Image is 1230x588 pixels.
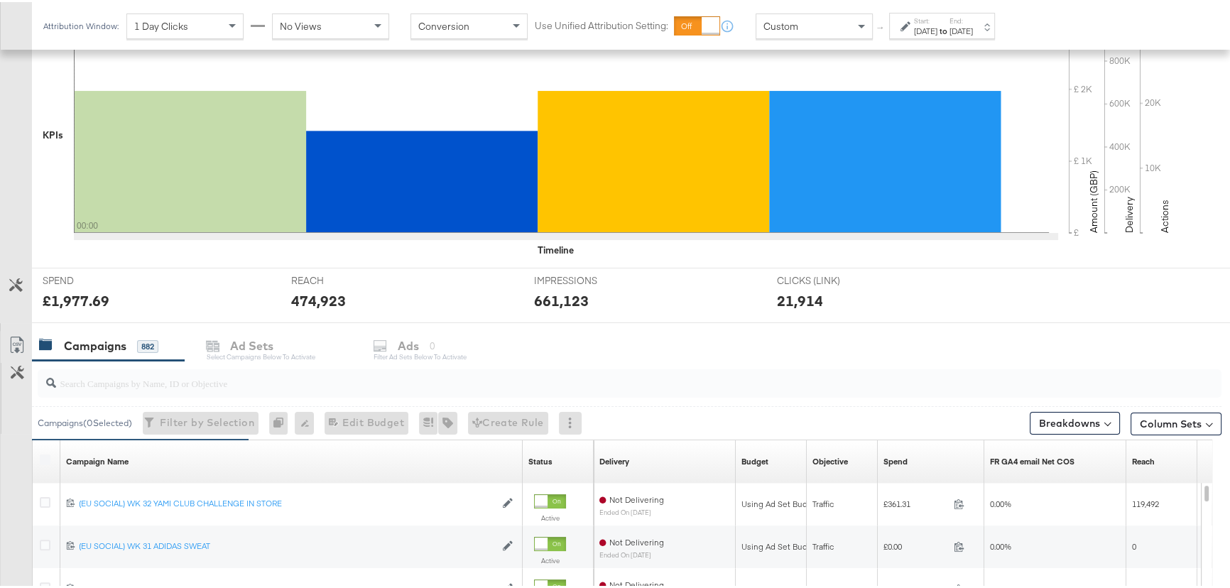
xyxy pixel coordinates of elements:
text: Delivery [1123,195,1136,231]
div: Budget [741,454,768,465]
a: Shows the current state of your Ad Campaign. [528,454,553,465]
a: Your campaign name. [66,454,129,465]
div: £1,977.69 [43,288,109,309]
span: Conversion [418,18,469,31]
div: Using Ad Set Budget [741,496,820,508]
span: Custom [763,18,798,31]
div: [DATE] [949,23,973,35]
span: 0 [1132,539,1136,550]
div: Status [528,454,553,465]
label: Active [534,511,566,521]
label: End: [949,14,973,23]
span: ↑ [874,24,888,29]
text: Actions [1158,197,1171,231]
label: Active [534,554,566,563]
div: Reach [1132,454,1155,465]
div: 882 [137,338,158,351]
div: 661,123 [534,288,589,309]
span: IMPRESSIONS [534,272,641,285]
span: CLICKS (LINK) [777,272,883,285]
a: (EU SOCIAL) WK 31 ADIDAS SWEAT [79,538,495,550]
a: The total amount spent to date. [883,454,908,465]
a: Reflects the ability of your Ad Campaign to achieve delivery based on ad states, schedule and bud... [599,454,629,465]
div: Campaigns [64,336,126,352]
span: Not Delivering [609,492,664,503]
label: Start: [914,14,937,23]
text: Amount (GBP) [1087,168,1100,231]
div: Using Ad Set Budget [741,539,820,550]
span: Traffic [812,539,834,550]
span: Traffic [812,496,834,507]
span: No Views [280,18,322,31]
span: 119,492 [1132,496,1159,507]
div: FR GA4 email Net COS [990,454,1074,465]
span: £0.00 [883,539,948,550]
sub: ended on [DATE] [599,549,664,557]
div: Campaign Name [66,454,129,465]
span: Not Delivering [609,577,664,588]
label: Use Unified Attribution Setting: [535,17,668,31]
span: 0.00% [990,496,1011,507]
div: 21,914 [777,288,823,309]
strong: to [937,23,949,34]
span: REACH [291,272,398,285]
button: Column Sets [1131,410,1221,433]
div: Attribution Window: [43,19,119,29]
span: SPEND [43,272,149,285]
div: 474,923 [291,288,346,309]
button: Breakdowns [1030,410,1120,432]
a: The maximum amount you're willing to spend on your ads, on average each day or over the lifetime ... [741,454,768,465]
a: (EU SOCIAL) WK 32 YAMI CLUB CHALLENGE IN STORE [79,496,495,508]
a: Your campaign's objective. [812,454,848,465]
span: Not Delivering [609,535,664,545]
div: Objective [812,454,848,465]
div: Spend [883,454,908,465]
a: The number of people your ad was served to. [1132,454,1155,465]
input: Search Campaigns by Name, ID or Objective [56,361,1114,389]
div: Timeline [538,241,574,255]
span: 0.00% [990,539,1011,550]
div: (EU SOCIAL) WK 32 YAMI CLUB CHALLENGE IN STORE [79,496,495,507]
div: Delivery [599,454,629,465]
div: Campaigns ( 0 Selected) [38,415,132,428]
div: [DATE] [914,23,937,35]
span: £361.31 [883,496,948,507]
div: 0 [269,410,295,432]
span: 1 Day Clicks [134,18,188,31]
a: FR GA4 Net COS [990,454,1074,465]
div: KPIs [43,126,63,140]
sub: ended on [DATE] [599,506,664,514]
